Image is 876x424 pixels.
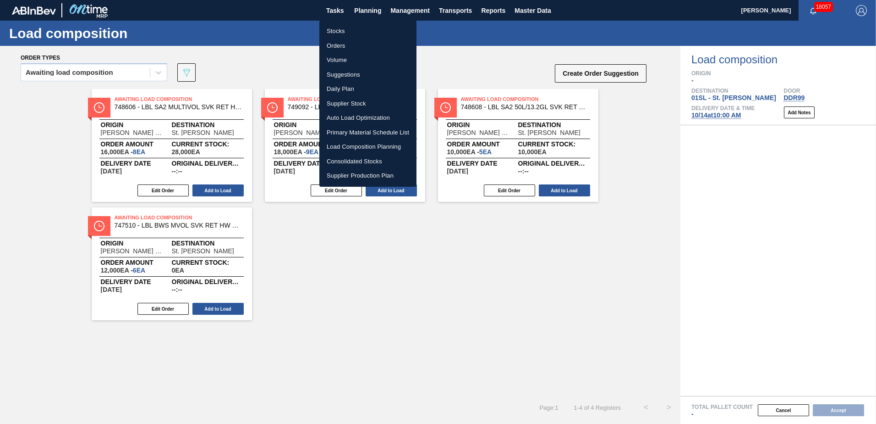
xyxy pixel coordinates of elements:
[319,154,416,169] a: Consolidated Stocks
[319,139,416,154] a: Load Composition Planning
[319,24,416,39] a: Stocks
[319,125,416,140] a: Primary Material Schedule List
[319,168,416,183] a: Supplier Production Plan
[319,67,416,82] a: Suggestions
[319,111,416,125] a: Auto Load Optimization
[319,96,416,111] a: Supplier Stock
[319,39,416,53] a: Orders
[319,53,416,67] a: Volume
[319,82,416,96] a: Daily Plan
